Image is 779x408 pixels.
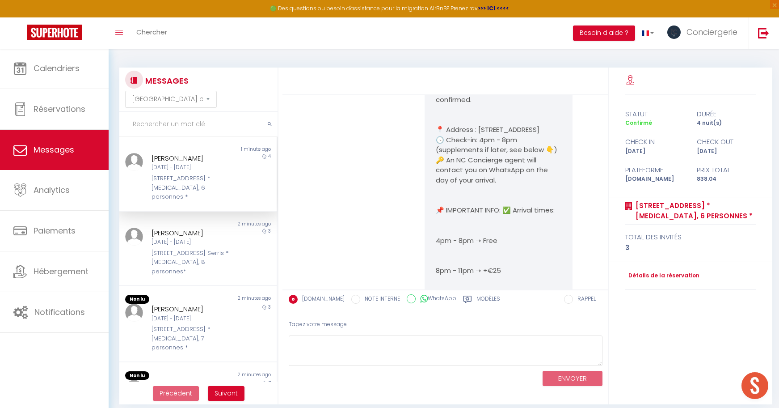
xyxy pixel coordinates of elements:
[573,25,635,41] button: Besoin d'aide ?
[152,153,232,164] div: [PERSON_NAME]
[130,17,174,49] a: Chercher
[625,272,699,280] a: Détails de la réservation
[125,153,143,171] img: ...
[573,295,596,305] label: RAPPEL
[125,304,143,322] img: ...
[34,225,76,236] span: Paiements
[625,242,756,253] div: 3
[152,163,232,172] div: [DATE] - [DATE]
[619,136,691,147] div: check in
[198,221,277,228] div: 2 minutes ago
[436,266,561,276] p: 8pm - 11pm ➝ +€25
[661,17,749,49] a: ... Conciergerie
[478,4,509,12] a: >>> ICI <<<<
[152,238,232,246] div: [DATE] - [DATE]
[136,27,167,37] span: Chercher
[160,389,192,398] span: Précédent
[152,314,232,323] div: [DATE] - [DATE]
[691,136,762,147] div: check out
[436,205,561,216] p: 📌 IMPORTANT INFO: ✅ Arrival times:
[268,304,271,310] span: 3
[436,236,561,246] p: 4pm - 8pm ➝ Free
[153,386,199,401] button: Previous
[152,228,232,238] div: [PERSON_NAME]
[125,371,149,380] span: Non lu
[34,184,70,195] span: Analytics
[619,109,691,119] div: statut
[543,371,602,387] button: ENVOYER
[34,103,85,115] span: Réservations
[152,304,232,314] div: [PERSON_NAME]
[625,232,756,242] div: total des invités
[125,228,143,246] img: ...
[198,371,277,380] div: 2 minutes ago
[125,380,143,398] img: ...
[298,295,345,305] label: [DOMAIN_NAME]
[625,119,652,127] span: Confirmé
[758,27,769,38] img: logout
[269,380,271,387] span: 7
[476,295,500,306] label: Modèles
[686,26,737,38] span: Conciergerie
[691,165,762,175] div: Prix total
[667,25,681,39] img: ...
[125,295,149,304] span: Non lu
[691,119,762,127] div: 4 nuit(s)
[143,71,189,91] h3: MESSAGES
[619,175,691,183] div: [DOMAIN_NAME]
[632,200,756,221] a: [STREET_ADDRESS] * [MEDICAL_DATA], 6 personnes *
[198,295,277,304] div: 2 minutes ago
[691,109,762,119] div: durée
[119,112,278,137] input: Rechercher un mot clé
[152,174,232,201] div: [STREET_ADDRESS] * [MEDICAL_DATA], 6 personnes *
[34,144,74,155] span: Messages
[436,125,561,185] p: 📍 Address : [STREET_ADDRESS] 🕓 Check-in: 4pm - 8pm (supplements if later, see below 👇) 🔑 An NC Co...
[215,389,238,398] span: Suivant
[268,228,271,234] span: 3
[34,266,88,277] span: Hébergement
[152,325,232,352] div: [STREET_ADDRESS] * [MEDICAL_DATA], 7 personnes *
[416,294,456,304] label: WhatsApp
[152,380,232,391] div: [PERSON_NAME]
[268,153,271,160] span: 4
[619,165,691,175] div: Plateforme
[741,372,768,399] div: Ouvrir le chat
[691,147,762,156] div: [DATE]
[289,314,602,336] div: Tapez votre message
[208,386,244,401] button: Next
[691,175,762,183] div: 838.04
[619,147,691,156] div: [DATE]
[360,295,400,305] label: NOTE INTERNE
[27,25,82,40] img: Super Booking
[198,146,277,153] div: 1 minute ago
[34,63,80,74] span: Calendriers
[152,249,232,276] div: [STREET_ADDRESS] Serris *[MEDICAL_DATA], 8 personnes*
[34,306,85,318] span: Notifications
